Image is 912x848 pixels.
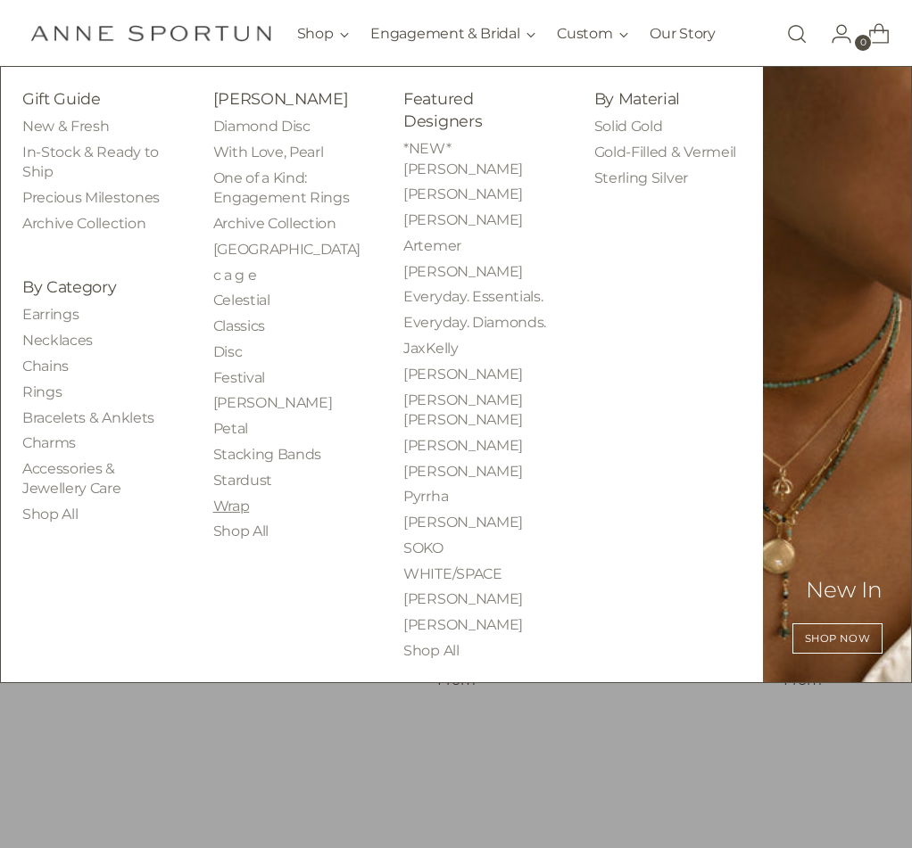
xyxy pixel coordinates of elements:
[854,16,890,52] a: Open cart modal
[855,35,871,51] span: 0
[297,14,350,54] button: Shop
[30,25,271,42] a: Anne Sportun Fine Jewellery
[650,14,715,54] a: Our Story
[370,14,535,54] button: Engagement & Bridal
[817,16,852,52] a: Go to the account page
[779,16,815,52] a: Open search modal
[557,14,628,54] button: Custom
